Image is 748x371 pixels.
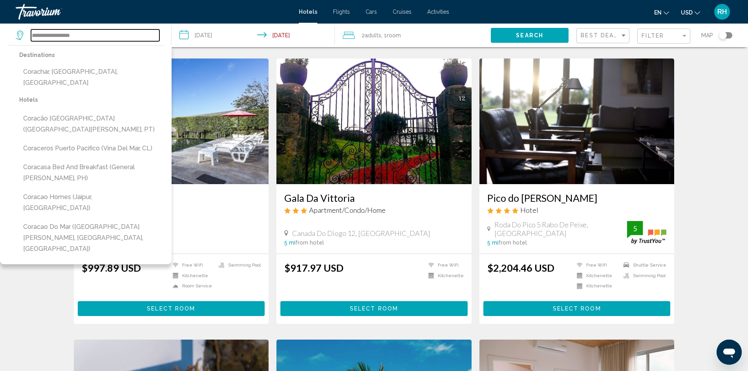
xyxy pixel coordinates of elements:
ins: $917.97 USD [284,262,344,274]
mat-select: Sort by [581,33,627,39]
a: Cruises [393,9,411,15]
img: trustyou-badge.svg [627,221,666,244]
span: Select Room [350,306,398,312]
span: Apartment/Condo/Home [309,206,386,214]
span: Select Room [553,306,601,312]
ins: $997.89 USD [82,262,141,274]
li: Free WiFi [573,262,620,269]
span: from hotel [498,239,527,246]
span: 2 [362,30,381,41]
li: Kitchenette [169,272,215,279]
button: Coracasa bed and breakfast (General [PERSON_NAME], PH) [19,160,164,186]
img: Hotel image [479,58,675,184]
button: Select Room [483,301,671,316]
div: 3 star Apartment [284,206,464,214]
button: Coracão [GEOGRAPHIC_DATA] ([GEOGRAPHIC_DATA][PERSON_NAME], PT) [19,111,164,137]
span: Roda Do Pico 5 Rabo De Peixe, [GEOGRAPHIC_DATA] [494,220,627,238]
span: en [654,9,662,16]
span: Map [701,30,713,41]
button: Change language [654,7,669,18]
button: Coracao Homes (Jaipur, [GEOGRAPHIC_DATA]) [19,190,164,216]
img: Hotel image [276,58,472,184]
button: Coraceros Puerto Pacifico (Vina Del Mar, CL) [19,141,164,156]
span: Filter [642,33,664,39]
a: Hotels [299,9,317,15]
div: 4 star Hotel [487,206,667,214]
span: Room [387,32,401,38]
a: Pico do [PERSON_NAME] [487,192,667,204]
span: , 1 [381,30,401,41]
a: Activities [427,9,449,15]
li: Kitchenette [424,272,464,279]
button: Select Room [280,301,468,316]
li: Swimming Pool [620,272,666,279]
li: Shuttle Service [620,262,666,269]
a: Flights [333,9,350,15]
a: Gala Da Vittoria [284,192,464,204]
a: Travorium [16,4,291,20]
button: Corachar, [GEOGRAPHIC_DATA], [GEOGRAPHIC_DATA] [19,64,164,90]
a: Select Room [483,303,671,312]
button: Toggle map [713,32,732,39]
li: Kitchenette [573,283,620,289]
span: 5 mi [284,239,295,246]
button: Coracao do Mar ([GEOGRAPHIC_DATA][PERSON_NAME], [GEOGRAPHIC_DATA], [GEOGRAPHIC_DATA]) [19,219,164,256]
div: 5 [627,224,643,233]
a: Select Room [280,303,468,312]
span: Best Deals [581,32,622,38]
span: from hotel [295,239,324,246]
a: Select Room [78,303,265,312]
button: User Menu [712,4,732,20]
span: RH [717,8,727,16]
p: Destinations [19,49,164,60]
span: USD [681,9,693,16]
a: Cars [366,9,377,15]
li: Kitchenette [573,272,620,279]
span: Hotel [520,206,538,214]
ins: $2,204.46 USD [487,262,554,274]
span: Canada Do Diogo 12, [GEOGRAPHIC_DATA] [292,229,430,238]
button: Filter [637,28,690,44]
span: Search [516,33,543,39]
li: Room Service [169,283,215,289]
li: Free WiFi [169,262,215,269]
span: 5 mi [487,239,498,246]
li: Swimming Pool [215,262,261,269]
span: Adults [365,32,381,38]
iframe: Button to launch messaging window [717,340,742,365]
button: Check-in date: Oct 10, 2025 Check-out date: Oct 17, 2025 [172,24,335,47]
span: Select Room [147,306,195,312]
li: Free WiFi [424,262,464,269]
button: Travelers: 2 adults, 0 children [335,24,491,47]
button: Search [491,28,569,42]
p: Hotels [19,94,164,105]
button: Change currency [681,7,700,18]
button: Select Room [78,301,265,316]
